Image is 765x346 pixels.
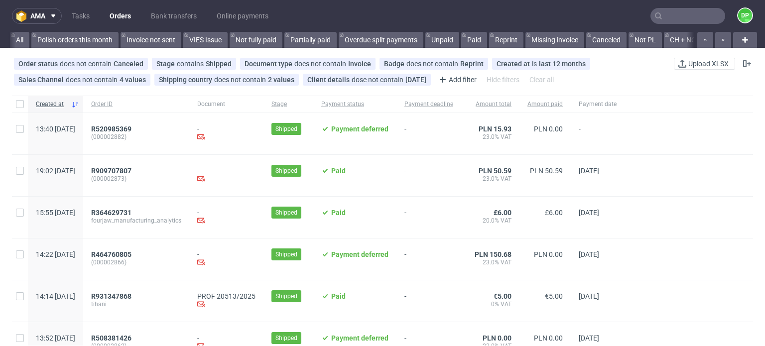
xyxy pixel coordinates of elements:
[489,32,523,48] a: Reprint
[331,209,346,217] span: Paid
[275,334,297,343] span: Shipped
[30,12,45,19] span: ama
[36,125,75,133] span: 13:40 [DATE]
[18,76,66,84] span: Sales Channel
[534,250,563,258] span: PLN 0.00
[91,300,181,308] span: tihani
[530,167,563,175] span: PLN 50.59
[284,32,337,48] a: Partially paid
[579,209,599,217] span: [DATE]
[579,292,599,300] span: [DATE]
[121,32,181,48] a: Invoice not sent
[460,60,484,68] div: Reprint
[579,334,599,342] span: [DATE]
[331,125,388,133] span: Payment deferred
[479,167,511,175] span: PLN 50.59
[331,292,346,300] span: Paid
[425,32,459,48] a: Unpaid
[532,60,539,68] span: is
[469,300,511,308] span: 0% VAT
[485,73,521,87] div: Hide filters
[404,250,453,268] span: -
[12,8,62,24] button: ama
[469,258,511,266] span: 23.0% VAT
[36,292,75,300] span: 14:14 [DATE]
[18,60,60,68] span: Order status
[275,208,297,217] span: Shipped
[91,258,181,266] span: (000002866)
[629,32,662,48] a: Not PL
[66,76,120,84] span: does not contain
[404,100,453,109] span: Payment deadline
[331,167,346,175] span: Paid
[120,76,146,84] div: 4 values
[469,217,511,225] span: 20.0% VAT
[527,100,563,109] span: Amount paid
[36,334,75,342] span: 13:52 [DATE]
[91,292,131,300] span: R931347868
[352,76,405,84] span: dose not contain
[497,60,532,68] span: Created at
[91,292,133,300] a: R931347868
[475,250,511,258] span: PLN 150.68
[275,166,297,175] span: Shipped
[664,32,702,48] a: CH + NO
[206,60,232,68] div: Shipped
[525,32,584,48] a: Missing invoice
[156,60,177,68] span: Stage
[307,76,352,84] span: Client details
[579,167,599,175] span: [DATE]
[183,32,228,48] a: VIES Issue
[586,32,627,48] a: Canceled
[534,125,563,133] span: PLN 0.00
[31,32,119,48] a: Polish orders this month
[177,60,206,68] span: contains
[214,76,268,84] span: does not contain
[114,60,143,68] div: Canceled
[527,73,556,87] div: Clear all
[686,60,731,67] span: Upload XLSX
[404,167,453,184] span: -
[197,250,255,268] div: -
[404,125,453,142] span: -
[579,250,599,258] span: [DATE]
[91,100,181,109] span: Order ID
[494,209,511,217] span: £6.00
[91,167,131,175] span: R909707807
[91,217,181,225] span: fourjaw_manufacturing_analytics
[36,167,75,175] span: 19:02 [DATE]
[271,100,305,109] span: Stage
[545,209,563,217] span: £6.00
[738,8,752,22] figcaption: DP
[91,125,133,133] a: R520985369
[494,292,511,300] span: €5.00
[483,334,511,342] span: PLN 0.00
[321,100,388,109] span: Payment status
[197,292,255,300] a: PROF 20513/2025
[16,10,30,22] img: logo
[534,334,563,342] span: PLN 0.00
[404,209,453,226] span: -
[405,76,426,84] div: [DATE]
[104,8,137,24] a: Orders
[91,334,133,342] a: R508381426
[197,100,255,109] span: Document
[145,8,203,24] a: Bank transfers
[91,125,131,133] span: R520985369
[539,60,586,68] div: last 12 months
[211,8,274,24] a: Online payments
[91,334,131,342] span: R508381426
[36,250,75,258] span: 14:22 [DATE]
[384,60,406,68] span: Badge
[10,32,29,48] a: All
[579,100,617,109] span: Payment date
[91,250,133,258] a: R464760805
[275,292,297,301] span: Shipped
[469,133,511,141] span: 23.0% VAT
[91,175,181,183] span: (000002873)
[275,124,297,133] span: Shipped
[197,209,255,226] div: -
[469,175,511,183] span: 23.0% VAT
[197,167,255,184] div: -
[66,8,96,24] a: Tasks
